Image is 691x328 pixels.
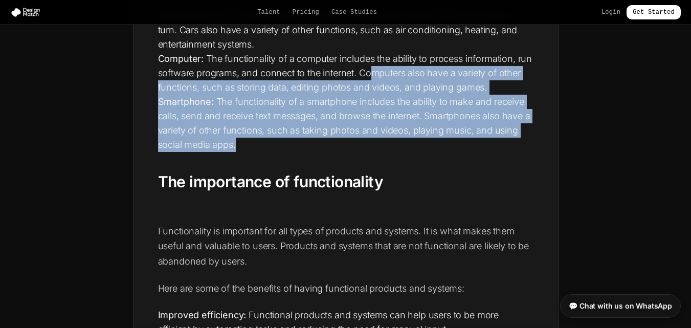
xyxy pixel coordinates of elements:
a: Case Studies [331,8,377,16]
p: Here are some of the benefits of having functional products and systems: [158,281,533,296]
li: The functionality of a computer includes the ability to process information, run software program... [158,52,533,95]
a: Talent [257,8,280,16]
strong: Computer: [158,53,204,64]
strong: Smartphone: [158,96,214,107]
a: Get Started [627,5,681,19]
strong: Improved efficiency: [158,310,247,320]
a: 💬 Chat with us on WhatsApp [560,294,681,318]
li: The functionality of a smartphone includes the ability to make and receive calls, send and receiv... [158,95,533,152]
li: The functionality of a car includes the ability to start, stop, accelerate, brake, and turn. Cars... [158,9,533,52]
a: Login [601,8,620,16]
img: Design Match [10,7,45,17]
p: Functionality is important for all types of products and systems. It is what makes them useful an... [158,224,533,269]
a: Pricing [293,8,319,16]
h2: The importance of functionality [158,172,533,192]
